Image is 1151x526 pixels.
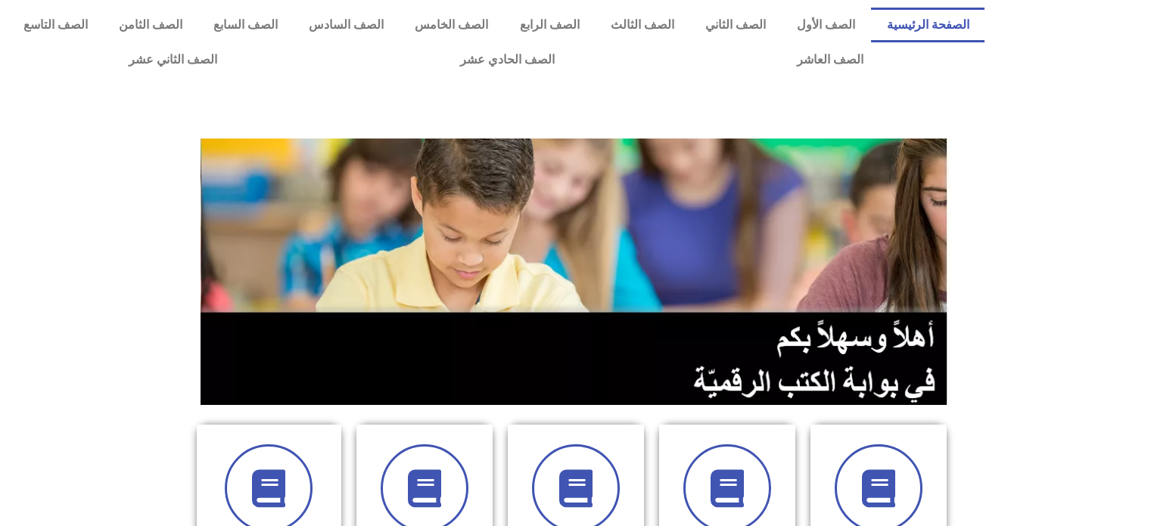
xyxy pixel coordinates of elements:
a: الصف الحادي عشر [338,42,675,77]
a: الصف الثاني عشر [8,42,338,77]
a: الصف الأول [782,8,871,42]
a: الصف الخامس [400,8,504,42]
a: الصفحة الرئيسية [871,8,985,42]
a: الصف السابع [198,8,293,42]
a: الصف الرابع [504,8,595,42]
a: الصف الثالث [595,8,689,42]
a: الصف السادس [294,8,400,42]
a: الصف العاشر [676,42,985,77]
a: الصف الثاني [689,8,781,42]
a: الصف التاسع [8,8,103,42]
a: الصف الثامن [103,8,198,42]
